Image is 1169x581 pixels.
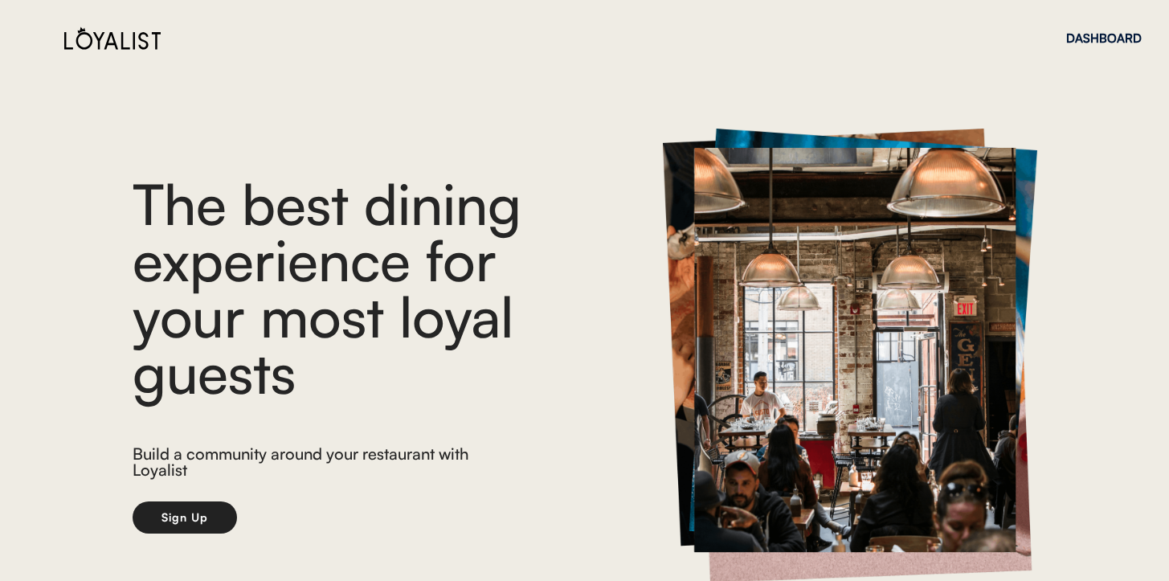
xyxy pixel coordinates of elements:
div: Build a community around your restaurant with Loyalist [133,446,484,482]
div: The best dining experience for your most loyal guests [133,175,615,400]
button: Sign Up [133,501,237,534]
div: DASHBOARD [1066,32,1142,44]
img: Loyalist%20Logo%20Black.svg [64,27,161,50]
